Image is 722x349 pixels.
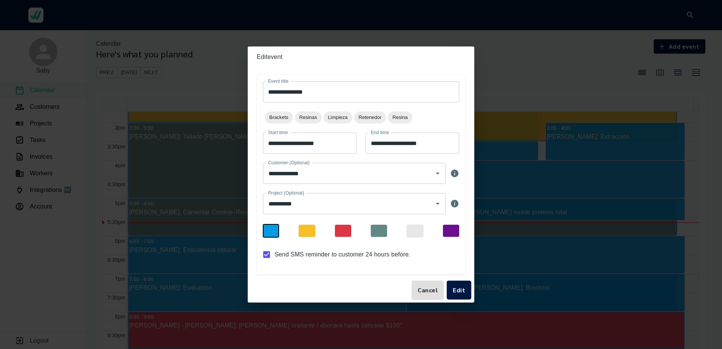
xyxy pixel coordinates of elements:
[432,198,443,209] button: Open
[324,111,352,124] div: Limpieza
[446,193,464,214] button: event-customer
[275,250,410,259] span: Send SMS reminder to customer 24 hours before.
[265,114,293,121] span: Brackets
[418,285,438,295] span: Cancel
[295,111,322,124] div: Resinas
[295,114,322,121] span: Resinas
[388,111,412,124] div: Resina
[447,281,471,300] button: Edit
[412,281,444,300] button: Cancel
[259,247,410,263] label: Send SMS reminder
[324,114,352,121] span: Limpieza
[453,285,465,295] span: Edit
[265,111,293,124] div: Brackets
[388,114,412,121] span: Resina
[257,53,465,62] p: Edit event
[354,114,386,121] span: Retenedor
[354,111,386,124] div: Retenedor
[446,163,464,184] button: event-customer
[432,168,443,179] button: Open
